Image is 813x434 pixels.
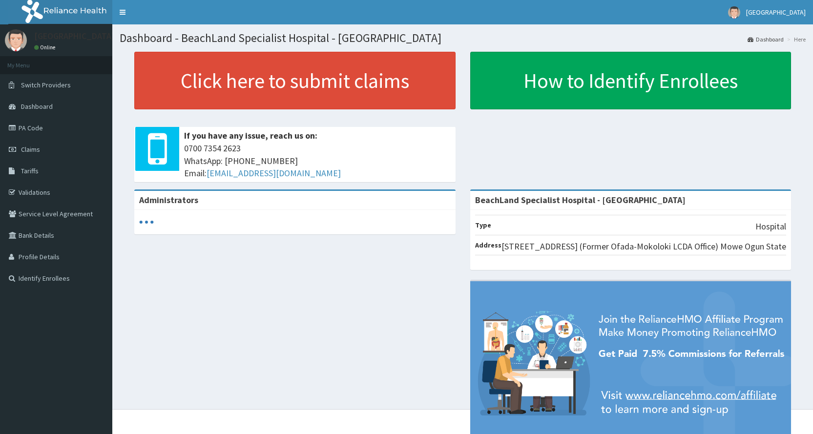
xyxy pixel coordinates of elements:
h1: Dashboard - BeachLand Specialist Hospital - [GEOGRAPHIC_DATA] [120,32,806,44]
span: Dashboard [21,102,53,111]
span: 0700 7354 2623 WhatsApp: [PHONE_NUMBER] Email: [184,142,451,180]
span: Switch Providers [21,81,71,89]
img: User Image [728,6,740,19]
p: [GEOGRAPHIC_DATA] [34,32,115,41]
svg: audio-loading [139,215,154,229]
li: Here [785,35,806,43]
span: [GEOGRAPHIC_DATA] [746,8,806,17]
p: Hospital [755,220,786,233]
a: Online [34,44,58,51]
span: Tariffs [21,166,39,175]
p: [STREET_ADDRESS] (Former Ofada-Mokoloki LCDA Office) Mowe Ogun State [501,240,786,253]
a: How to Identify Enrollees [470,52,792,109]
b: If you have any issue, reach us on: [184,130,317,141]
b: Address [475,241,501,249]
b: Type [475,221,491,229]
a: Click here to submit claims [134,52,456,109]
img: User Image [5,29,27,51]
a: Dashboard [748,35,784,43]
strong: BeachLand Specialist Hospital - [GEOGRAPHIC_DATA] [475,194,686,206]
a: [EMAIL_ADDRESS][DOMAIN_NAME] [207,167,341,179]
b: Administrators [139,194,198,206]
span: Claims [21,145,40,154]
